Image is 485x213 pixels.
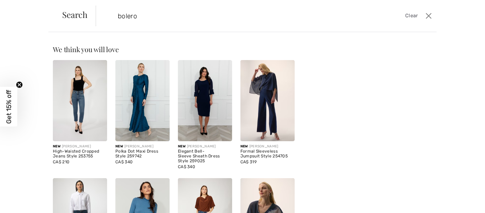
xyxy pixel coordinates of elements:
span: CA$ 210 [53,159,69,164]
button: Close teaser [16,81,23,88]
span: Get 15% off [5,90,13,124]
span: New [240,144,248,148]
div: [PERSON_NAME] [240,144,295,149]
img: High-Waisted Cropped Jeans Style 253755. Blue [53,60,107,141]
div: [PERSON_NAME] [53,144,107,149]
img: Formal Sleeveless Jumpsuit Style 254705. Midnight Blue [240,60,295,141]
div: [PERSON_NAME] [178,144,232,149]
span: New [178,144,186,148]
div: Elegant Bell-Sleeve Sheath Dress Style 259025 [178,149,232,163]
img: Polka Dot Maxi Dress Style 259742. Peacock [115,60,170,141]
span: We think you will love [53,45,118,54]
span: Help [16,5,30,11]
span: Clear [405,12,418,20]
img: Elegant Bell-Sleeve Sheath Dress Style 259025. Midnight [178,60,232,141]
span: Search [62,10,87,19]
span: CA$ 319 [240,159,257,164]
button: Close [424,10,434,21]
div: Formal Sleeveless Jumpsuit Style 254705 [240,149,295,159]
span: CA$ 340 [178,164,195,169]
div: [PERSON_NAME] [115,144,170,149]
span: New [115,144,123,148]
div: Polka Dot Maxi Dress Style 259742 [115,149,170,159]
div: High-Waisted Cropped Jeans Style 253755 [53,149,107,159]
span: New [53,144,60,148]
input: TYPE TO SEARCH [113,6,346,26]
span: CA$ 340 [115,159,133,164]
